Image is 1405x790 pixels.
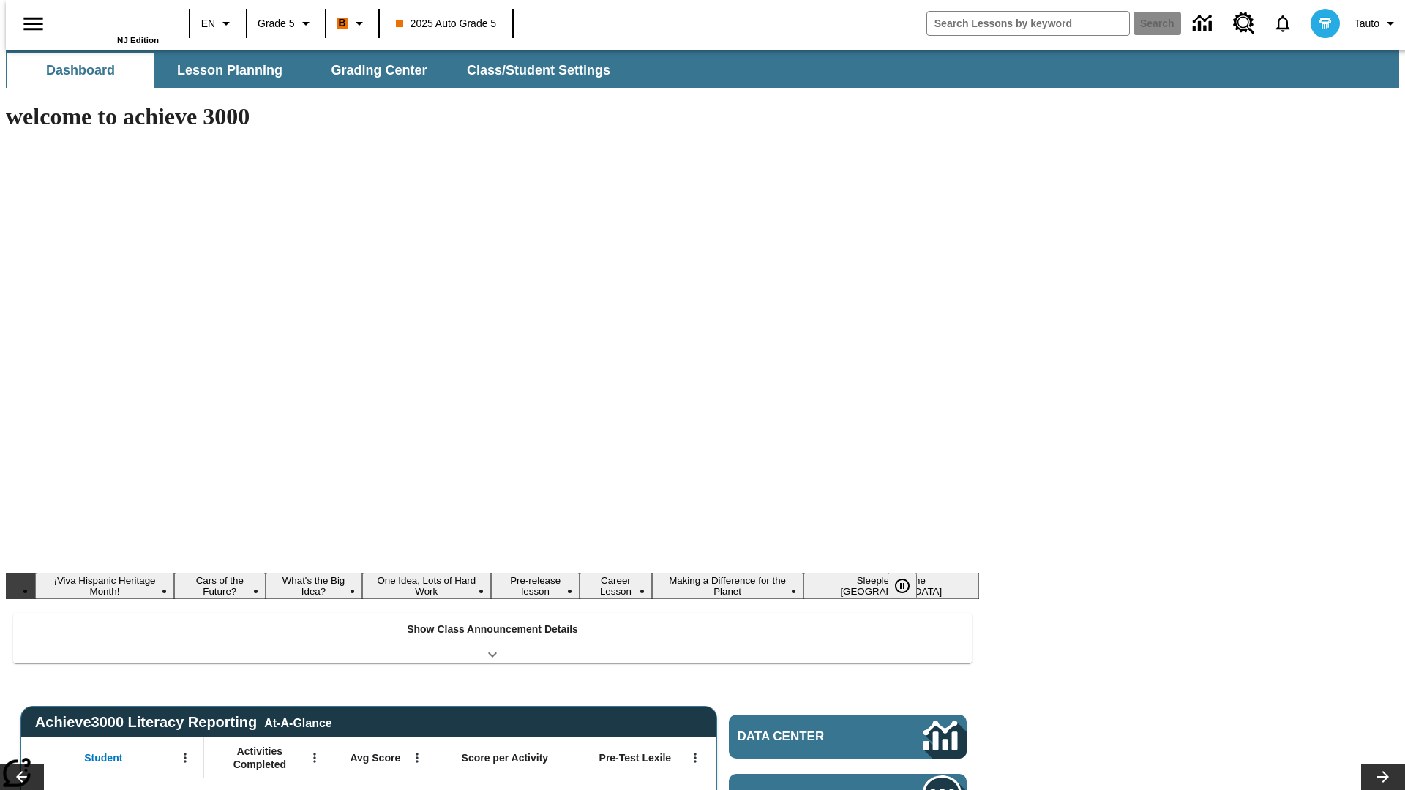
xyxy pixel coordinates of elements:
input: search field [927,12,1129,35]
span: NJ Edition [117,36,159,45]
span: Pre-Test Lexile [599,751,672,764]
button: Slide 2 Cars of the Future? [174,573,266,599]
button: Open Menu [684,747,706,769]
button: Lesson Planning [157,53,303,88]
span: Lesson Planning [177,62,282,79]
a: Resource Center, Will open in new tab [1224,4,1264,43]
p: Show Class Announcement Details [407,622,578,637]
span: Dashboard [46,62,115,79]
span: Student [84,751,122,764]
button: Slide 5 Pre-release lesson [491,573,580,599]
div: Home [64,5,159,45]
button: Lesson carousel, Next [1361,764,1405,790]
span: Activities Completed [211,745,308,771]
button: Open side menu [12,2,55,45]
span: Achieve3000 Literacy Reporting [35,714,332,731]
button: Slide 8 Sleepless in the Animal Kingdom [803,573,979,599]
button: Language: EN, Select a language [195,10,241,37]
div: SubNavbar [6,50,1399,88]
button: Profile/Settings [1349,10,1405,37]
span: B [339,14,346,32]
button: Open Menu [304,747,326,769]
span: EN [201,16,215,31]
span: Score per Activity [462,751,549,764]
span: Data Center [738,729,874,744]
button: Pause [888,573,917,599]
button: Class/Student Settings [455,53,622,88]
button: Slide 1 ¡Viva Hispanic Heritage Month! [35,573,174,599]
button: Open Menu [174,747,196,769]
a: Notifications [1264,4,1302,42]
button: Slide 7 Making a Difference for the Planet [652,573,803,599]
button: Select a new avatar [1302,4,1349,42]
a: Home [64,7,159,36]
button: Grading Center [306,53,452,88]
button: Dashboard [7,53,154,88]
a: Data Center [1184,4,1224,44]
button: Open Menu [406,747,428,769]
span: Tauto [1355,16,1379,31]
span: Class/Student Settings [467,62,610,79]
button: Grade: Grade 5, Select a grade [252,10,321,37]
button: Boost Class color is orange. Change class color [331,10,374,37]
div: Pause [888,573,932,599]
div: At-A-Glance [264,714,331,730]
div: Show Class Announcement Details [13,613,972,663]
a: Data Center [729,715,967,759]
img: avatar image [1311,9,1340,38]
h1: welcome to achieve 3000 [6,103,979,130]
span: Grading Center [331,62,427,79]
span: Avg Score [350,751,400,764]
button: Slide 3 What's the Big Idea? [266,573,362,599]
span: 2025 Auto Grade 5 [396,16,497,31]
button: Slide 4 One Idea, Lots of Hard Work [362,573,492,599]
span: Grade 5 [258,16,295,31]
div: SubNavbar [6,53,623,88]
button: Slide 6 Career Lesson [580,573,651,599]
